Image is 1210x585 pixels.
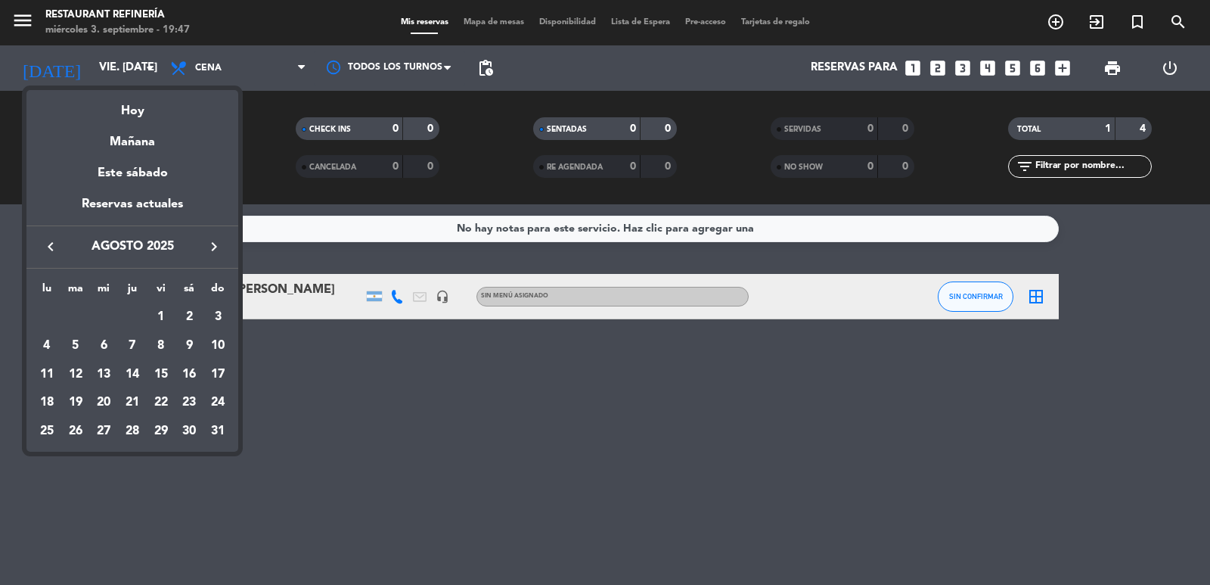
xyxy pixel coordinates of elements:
div: 13 [91,362,116,387]
div: 3 [205,304,231,330]
div: 5 [63,333,88,359]
td: 17 de agosto de 2025 [203,360,232,389]
div: 19 [63,390,88,415]
div: 20 [91,390,116,415]
td: 1 de agosto de 2025 [147,303,175,331]
div: 7 [119,333,145,359]
td: 26 de agosto de 2025 [61,417,90,446]
td: 24 de agosto de 2025 [203,388,232,417]
td: 5 de agosto de 2025 [61,331,90,360]
td: 27 de agosto de 2025 [89,417,118,446]
i: keyboard_arrow_right [205,238,223,256]
div: 9 [176,333,202,359]
td: 7 de agosto de 2025 [118,331,147,360]
div: 24 [205,390,231,415]
div: 30 [176,419,202,444]
td: 18 de agosto de 2025 [33,388,61,417]
span: agosto 2025 [64,237,200,257]
div: 26 [63,419,88,444]
div: 6 [91,333,116,359]
div: 16 [176,362,202,387]
div: 22 [148,390,174,415]
div: 25 [34,419,60,444]
div: 27 [91,419,116,444]
div: 31 [205,419,231,444]
td: 11 de agosto de 2025 [33,360,61,389]
td: 14 de agosto de 2025 [118,360,147,389]
th: jueves [118,280,147,303]
div: Este sábado [26,152,238,194]
td: 4 de agosto de 2025 [33,331,61,360]
th: martes [61,280,90,303]
button: keyboard_arrow_right [200,237,228,257]
td: 9 de agosto de 2025 [175,331,204,360]
div: Hoy [26,90,238,121]
td: 21 de agosto de 2025 [118,388,147,417]
td: 23 de agosto de 2025 [175,388,204,417]
td: 8 de agosto de 2025 [147,331,175,360]
td: 6 de agosto de 2025 [89,331,118,360]
td: 30 de agosto de 2025 [175,417,204,446]
th: sábado [175,280,204,303]
td: 28 de agosto de 2025 [118,417,147,446]
th: miércoles [89,280,118,303]
td: 12 de agosto de 2025 [61,360,90,389]
td: 31 de agosto de 2025 [203,417,232,446]
button: keyboard_arrow_left [37,237,64,257]
td: 29 de agosto de 2025 [147,417,175,446]
td: 19 de agosto de 2025 [61,388,90,417]
div: 1 [148,304,174,330]
td: 15 de agosto de 2025 [147,360,175,389]
td: 13 de agosto de 2025 [89,360,118,389]
div: 23 [176,390,202,415]
div: 11 [34,362,60,387]
td: 20 de agosto de 2025 [89,388,118,417]
div: 4 [34,333,60,359]
div: 2 [176,304,202,330]
div: 28 [119,419,145,444]
div: 17 [205,362,231,387]
td: 16 de agosto de 2025 [175,360,204,389]
div: 18 [34,390,60,415]
th: domingo [203,280,232,303]
div: 21 [119,390,145,415]
div: Mañana [26,121,238,152]
i: keyboard_arrow_left [42,238,60,256]
td: 2 de agosto de 2025 [175,303,204,331]
td: 10 de agosto de 2025 [203,331,232,360]
div: 14 [119,362,145,387]
div: 15 [148,362,174,387]
td: 3 de agosto de 2025 [203,303,232,331]
td: 25 de agosto de 2025 [33,417,61,446]
div: 12 [63,362,88,387]
div: 10 [205,333,231,359]
div: Reservas actuales [26,194,238,226]
td: AGO. [33,303,147,331]
div: 8 [148,333,174,359]
div: 29 [148,419,174,444]
th: viernes [147,280,175,303]
td: 22 de agosto de 2025 [147,388,175,417]
th: lunes [33,280,61,303]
